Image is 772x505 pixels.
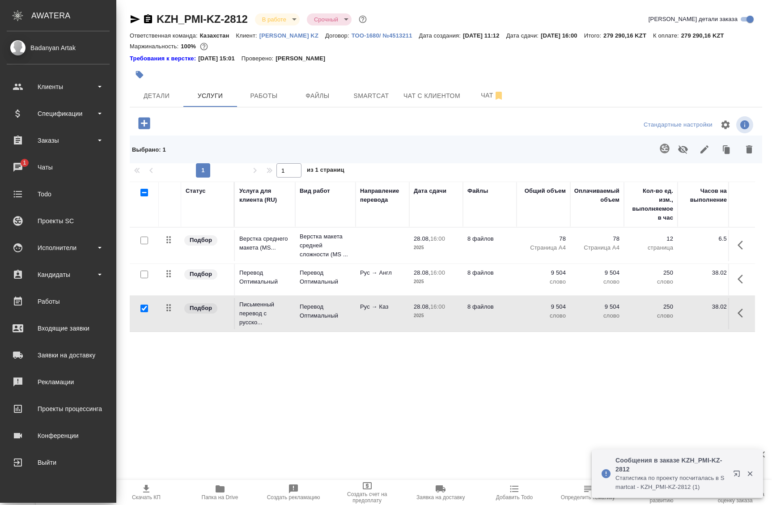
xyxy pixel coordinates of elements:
button: Добавить Todo [478,480,551,505]
span: Smartcat [350,90,393,102]
p: Подбор [190,236,212,245]
button: Создать рекламацию [257,480,331,505]
p: Перевод Оптимальный [300,268,351,286]
span: Заявка на доставку [416,494,465,501]
p: 8 файлов [467,268,512,277]
div: Чаты [7,161,110,174]
button: Показать кнопки [732,302,754,324]
span: Посмотреть информацию [736,116,755,133]
p: слово [521,277,566,286]
button: Срочный [311,16,341,23]
a: [PERSON_NAME] KZ [259,31,325,39]
p: Рус → Англ [360,268,405,277]
button: Папка на Drive [183,480,257,505]
span: Настроить таблицу [715,114,736,136]
button: Скопировать ссылку [143,14,153,25]
p: 28.08, [414,269,430,276]
div: Todo [7,187,110,201]
div: Нажми, чтобы открыть папку с инструкцией [130,54,198,63]
div: Файлы [467,187,488,195]
button: Клонировать [715,138,738,161]
button: Скопировать ссылку для ЯМессенджера [130,14,140,25]
div: Входящие заявки [7,322,110,335]
p: 9 504 [521,268,566,277]
div: Кол-во ед. изм., выполняемое в час [628,187,673,222]
p: слово [575,311,619,320]
div: Заявки на доставку [7,348,110,362]
p: К оплате: [653,32,681,39]
div: AWATERA [31,7,116,25]
p: Итого: [584,32,603,39]
td: 38.02 [678,298,731,329]
div: split button [641,118,715,132]
a: Проекты SC [2,210,114,232]
span: 1 [17,158,31,167]
p: 279 290,16 KZT [603,32,653,39]
td: 38.02 [678,264,731,295]
div: Исполнители [7,241,110,255]
p: Верстка среднего макета (MS... [239,234,291,252]
p: 2025 [414,277,458,286]
button: Показать кнопки [732,234,754,256]
span: Добавить Todo [496,494,533,501]
div: Статус [186,187,206,195]
div: В работе [307,13,352,25]
button: Показать кнопки [732,268,754,290]
span: Услуги [189,90,232,102]
p: ТОО-1680/ №4513211 [352,32,419,39]
p: Перевод Оптимальный [239,268,291,286]
button: Удалить [738,138,760,161]
p: Дата сдачи: [506,32,541,39]
div: Проекты процессинга [7,402,110,416]
button: Скачать КП [110,480,183,505]
p: Ответственная команда: [130,32,200,39]
div: Вид работ [300,187,330,195]
p: Перевод Оптимальный [300,302,351,320]
p: 28.08, [414,303,430,310]
p: 16:00 [430,303,445,310]
div: Заказы [7,134,110,147]
p: Рус → Каз [360,302,405,311]
div: Конференции [7,429,110,442]
p: 9 504 [521,302,566,311]
p: слово [628,311,673,320]
p: Страница А4 [521,243,566,252]
p: Договор: [325,32,352,39]
svg: Отписаться [493,90,504,101]
a: Рекламации [2,371,114,393]
a: Требования к верстке: [130,54,198,63]
a: Конференции [2,424,114,447]
p: Страница А4 [575,243,619,252]
p: слово [628,277,673,286]
button: Редактировать [694,138,715,161]
a: Проекты процессинга [2,398,114,420]
button: 0.00 KZT; [198,41,210,52]
p: [DATE] 15:01 [198,54,242,63]
p: [PERSON_NAME] KZ [259,32,325,39]
p: 9 504 [575,302,619,311]
div: Проекты SC [7,214,110,228]
p: 12 [628,234,673,243]
p: [PERSON_NAME] [276,54,332,63]
p: 250 [628,302,673,311]
p: Маржинальность: [130,43,181,50]
div: Badanyan Artak [7,43,110,53]
p: страница [628,243,673,252]
span: [PERSON_NAME] детали заказа [649,15,738,24]
button: В работе [259,16,289,23]
p: Клиент: [236,32,259,39]
button: Создать счет на предоплату [330,480,404,505]
span: Файлы [296,90,339,102]
a: Заявки на доставку [2,344,114,366]
p: [DATE] 16:00 [541,32,584,39]
p: 250 [628,268,673,277]
span: Скачать КП [132,494,161,501]
p: 16:00 [430,269,445,276]
span: Папка на Drive [202,494,238,501]
p: Проверено: [242,54,276,63]
div: В работе [255,13,300,25]
td: 6.5 [678,230,731,261]
div: Дата сдачи [414,187,446,195]
p: 78 [521,234,566,243]
span: Необходимо выбрать услуги, непривязанные к проекту Smartcat [654,138,672,161]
